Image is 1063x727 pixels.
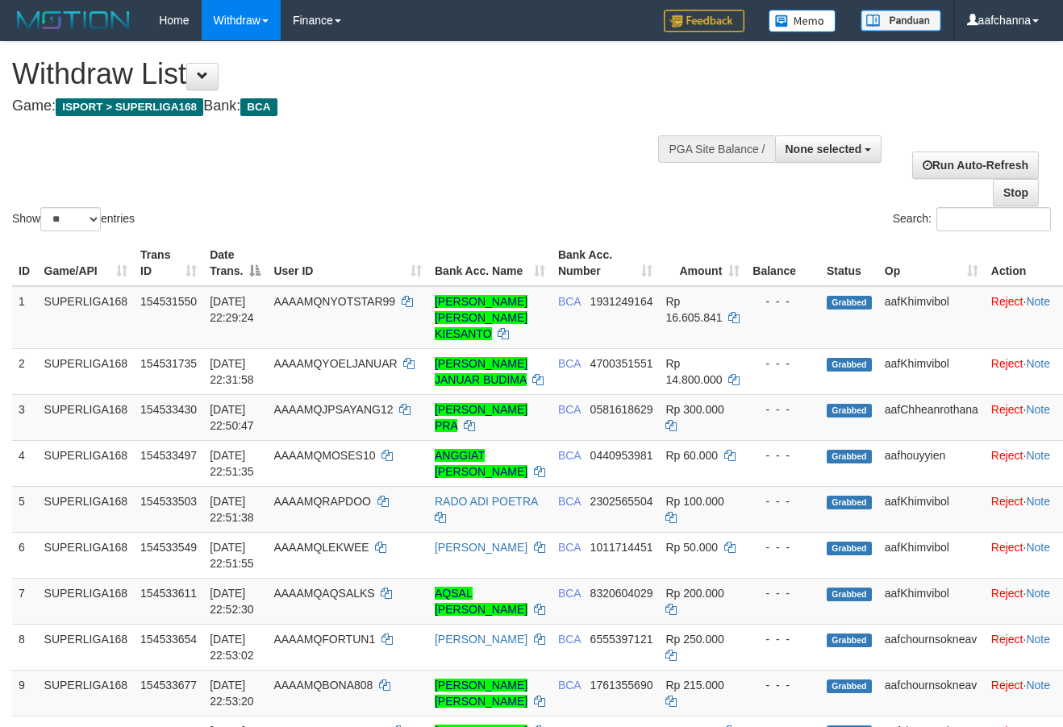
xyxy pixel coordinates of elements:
[273,403,393,416] span: AAAAMQJPSAYANG12
[428,240,552,286] th: Bank Acc. Name: activate to sort column ascending
[827,496,872,509] span: Grabbed
[140,357,197,370] span: 154531735
[273,541,369,554] span: AAAAMQLEKWEE
[38,440,135,486] td: SUPERLIGA168
[827,542,872,555] span: Grabbed
[991,449,1023,462] a: Reject
[38,624,135,670] td: SUPERLIGA168
[752,631,814,647] div: - - -
[38,486,135,532] td: SUPERLIGA168
[827,588,872,601] span: Grabbed
[12,58,693,90] h1: Withdraw List
[140,633,197,646] span: 154533654
[435,403,527,432] a: [PERSON_NAME] PRA
[12,98,693,114] h4: Game: Bank:
[12,394,38,440] td: 3
[38,578,135,624] td: SUPERLIGA168
[435,449,527,478] a: ANGGIAT [PERSON_NAME]
[12,286,38,349] td: 1
[820,240,878,286] th: Status
[590,295,653,308] span: Copy 1931249164 to clipboard
[1026,587,1050,600] a: Note
[12,486,38,532] td: 5
[665,403,723,416] span: Rp 300.000
[273,357,397,370] span: AAAAMQYOELJANUAR
[659,240,746,286] th: Amount: activate to sort column ascending
[203,240,267,286] th: Date Trans.: activate to sort column descending
[878,670,985,716] td: aafchournsokneav
[878,240,985,286] th: Op: activate to sort column ascending
[435,587,527,616] a: AQSAL [PERSON_NAME]
[664,10,744,32] img: Feedback.jpg
[558,495,581,508] span: BCA
[1026,541,1050,554] a: Note
[590,357,653,370] span: Copy 4700351551 to clipboard
[878,578,985,624] td: aafKhimvibol
[752,447,814,463] div: - - -
[210,495,254,524] span: [DATE] 22:51:38
[435,295,527,340] a: [PERSON_NAME] [PERSON_NAME] KIESANTO
[752,493,814,509] div: - - -
[1026,403,1050,416] a: Note
[590,679,653,692] span: Copy 1761355690 to clipboard
[240,98,277,116] span: BCA
[827,450,872,463] span: Grabbed
[558,587,581,600] span: BCA
[775,135,882,163] button: None selected
[140,403,197,416] span: 154533430
[134,240,203,286] th: Trans ID: activate to sort column ascending
[912,152,1039,179] a: Run Auto-Refresh
[38,348,135,394] td: SUPERLIGA168
[827,679,872,693] span: Grabbed
[210,357,254,386] span: [DATE] 22:31:58
[991,541,1023,554] a: Reject
[140,495,197,508] span: 154533503
[665,587,723,600] span: Rp 200.000
[1026,449,1050,462] a: Note
[658,135,774,163] div: PGA Site Balance /
[752,293,814,309] div: - - -
[558,295,581,308] span: BCA
[827,404,872,418] span: Grabbed
[752,585,814,601] div: - - -
[786,143,862,156] span: None selected
[1026,633,1050,646] a: Note
[38,670,135,716] td: SUPERLIGA168
[827,634,872,647] span: Grabbed
[878,440,985,486] td: aafhouyyien
[210,587,254,616] span: [DATE] 22:52:30
[552,240,660,286] th: Bank Acc. Number: activate to sort column ascending
[273,495,371,508] span: AAAAMQRAPDOO
[936,207,1051,231] input: Search:
[435,633,527,646] a: [PERSON_NAME]
[590,541,653,554] span: Copy 1011714451 to clipboard
[12,670,38,716] td: 9
[861,10,941,31] img: panduan.png
[1026,495,1050,508] a: Note
[878,624,985,670] td: aafchournsokneav
[590,403,653,416] span: Copy 0581618629 to clipboard
[878,486,985,532] td: aafKhimvibol
[12,240,38,286] th: ID
[878,532,985,578] td: aafKhimvibol
[273,449,375,462] span: AAAAMQMOSES10
[1026,295,1050,308] a: Note
[752,677,814,693] div: - - -
[558,403,581,416] span: BCA
[12,348,38,394] td: 2
[38,532,135,578] td: SUPERLIGA168
[140,295,197,308] span: 154531550
[878,286,985,349] td: aafKhimvibol
[1026,679,1050,692] a: Note
[210,633,254,662] span: [DATE] 22:53:02
[12,624,38,670] td: 8
[558,541,581,554] span: BCA
[590,633,653,646] span: Copy 6555397121 to clipboard
[991,495,1023,508] a: Reject
[558,449,581,462] span: BCA
[665,679,723,692] span: Rp 215.000
[210,403,254,432] span: [DATE] 22:50:47
[590,495,653,508] span: Copy 2302565504 to clipboard
[12,440,38,486] td: 4
[665,541,718,554] span: Rp 50.000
